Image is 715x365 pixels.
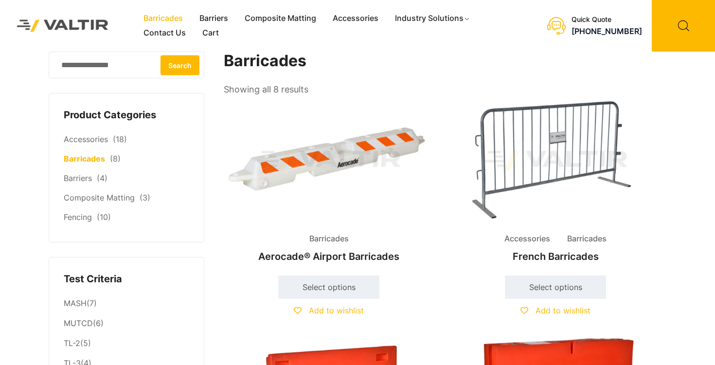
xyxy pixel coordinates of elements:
[324,11,387,26] a: Accessories
[224,97,434,267] a: BarricadesAerocade® Airport Barricades
[135,26,194,40] a: Contact Us
[64,293,189,313] li: (7)
[97,212,111,222] span: (10)
[64,318,93,328] a: MUTCD
[224,81,308,98] p: Showing all 8 results
[64,272,189,287] h4: Test Criteria
[191,11,236,26] a: Barriers
[161,55,199,75] button: Search
[309,306,364,315] span: Add to wishlist
[294,306,364,315] a: Add to wishlist
[110,154,121,164] span: (8)
[224,52,661,71] h1: Barricades
[236,11,324,26] a: Composite Matting
[572,26,642,36] a: [PHONE_NUMBER]
[224,246,434,267] h2: Aerocade® Airport Barricades
[64,193,135,202] a: Composite Matting
[64,334,189,354] li: (5)
[64,212,92,222] a: Fencing
[194,26,227,40] a: Cart
[64,298,87,308] a: MASH
[64,314,189,334] li: (6)
[97,173,107,183] span: (4)
[64,108,189,123] h4: Product Categories
[302,232,356,246] span: Barricades
[7,10,118,42] img: Valtir Rentals
[135,11,191,26] a: Barricades
[497,232,557,246] span: Accessories
[536,306,590,315] span: Add to wishlist
[278,275,379,299] a: Select options for “Aerocade® Airport Barricades”
[572,16,642,24] div: Quick Quote
[113,134,127,144] span: (18)
[64,134,108,144] a: Accessories
[140,193,150,202] span: (3)
[450,246,661,267] h2: French Barricades
[64,173,92,183] a: Barriers
[64,338,80,348] a: TL-2
[64,154,105,164] a: Barricades
[520,306,590,315] a: Add to wishlist
[560,232,614,246] span: Barricades
[387,11,479,26] a: Industry Solutions
[450,97,661,267] a: Accessories BarricadesFrench Barricades
[505,275,606,299] a: Select options for “French Barricades”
